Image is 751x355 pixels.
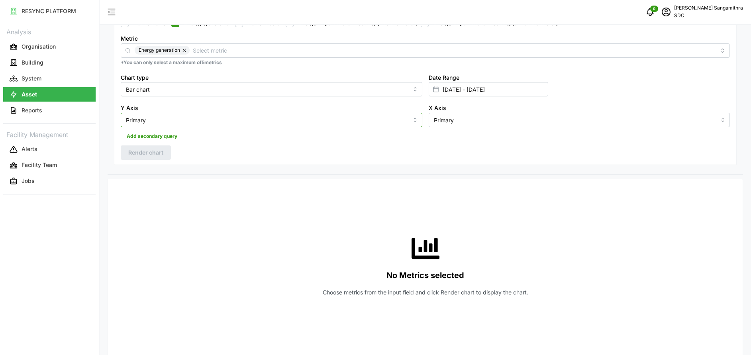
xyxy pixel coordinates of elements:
[429,104,446,112] label: X Axis
[121,145,171,160] button: Render chart
[22,90,37,98] p: Asset
[121,59,730,66] p: *You can only select a maximum of 5 metrics
[3,157,96,173] a: Facility Team
[3,158,96,173] button: Facility Team
[121,113,422,127] input: Select Y axis
[193,46,716,55] input: Select metric
[3,86,96,102] a: Asset
[674,4,743,12] p: [PERSON_NAME] Sangamithra
[22,43,56,51] p: Organisation
[3,71,96,86] a: System
[3,128,96,140] p: Facility Management
[674,12,743,20] p: SDC
[3,103,96,118] button: Reports
[22,145,37,153] p: Alerts
[22,75,41,82] p: System
[121,73,149,82] label: Chart type
[3,174,96,188] button: Jobs
[22,161,57,169] p: Facility Team
[139,46,180,55] span: Energy generation
[642,4,658,20] button: notifications
[3,141,96,157] a: Alerts
[22,106,42,114] p: Reports
[3,102,96,118] a: Reports
[429,73,459,82] label: Date Range
[3,173,96,189] a: Jobs
[121,104,138,112] label: Y Axis
[127,131,177,142] span: Add secondary query
[22,177,35,185] p: Jobs
[22,59,43,67] p: Building
[3,25,96,37] p: Analysis
[22,7,76,15] p: RESYNC PLATFORM
[323,288,528,296] p: Choose metrics from the input field and click Render chart to display the chart.
[653,6,655,12] span: 0
[3,87,96,102] button: Asset
[3,39,96,54] button: Organisation
[3,71,96,86] button: System
[3,39,96,55] a: Organisation
[386,269,464,282] p: No Metrics selected
[429,113,730,127] input: Select X axis
[3,55,96,70] button: Building
[128,146,163,159] span: Render chart
[121,82,422,96] input: Select chart type
[121,34,138,43] label: Metric
[121,130,183,142] button: Add secondary query
[3,142,96,157] button: Alerts
[429,82,548,96] input: Select date range
[658,4,674,20] button: schedule
[3,3,96,19] a: RESYNC PLATFORM
[3,4,96,18] button: RESYNC PLATFORM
